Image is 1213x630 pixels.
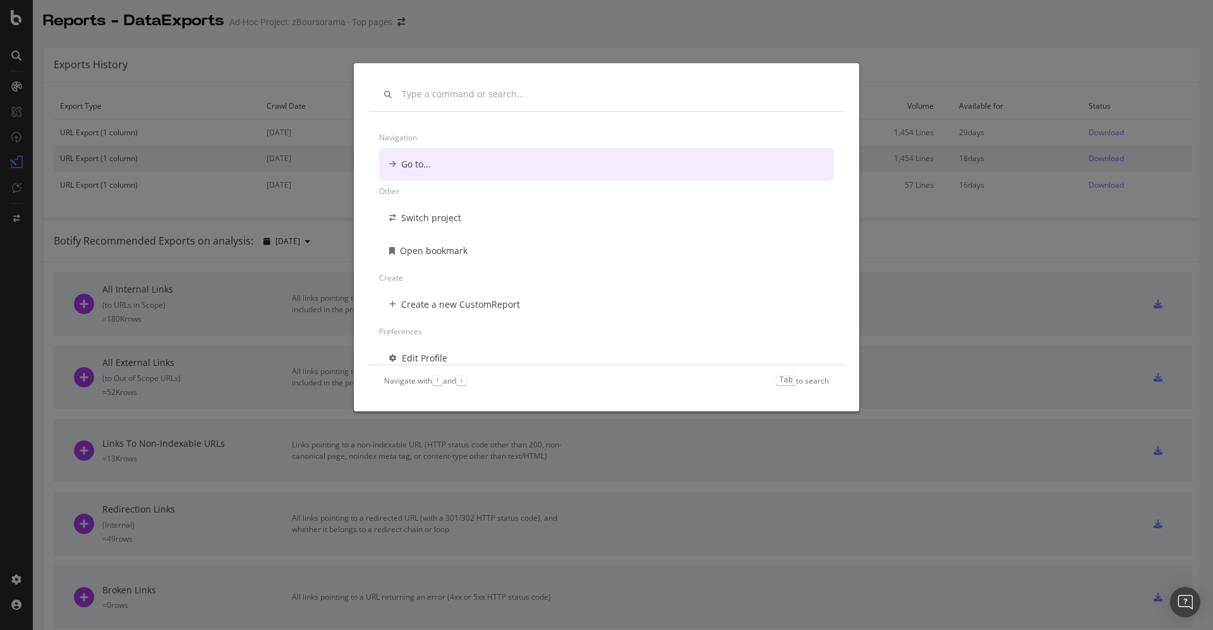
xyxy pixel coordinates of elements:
div: Edit Profile [402,352,447,365]
kbd: Tab [776,375,796,385]
kbd: ↑ [432,375,443,385]
div: Create [379,267,834,288]
div: modal [354,63,859,411]
div: to search [776,375,829,386]
div: Preferences [379,321,834,342]
div: Navigate with and [384,375,467,386]
div: Other [379,181,834,202]
input: Type a command or search… [402,89,829,100]
div: Switch project [401,212,461,224]
div: Open bookmark [400,245,468,257]
div: Navigation [379,127,834,148]
div: Go to... [401,158,431,171]
kbd: ↓ [456,375,467,385]
div: Open Intercom Messenger [1170,587,1200,617]
div: Create a new CustomReport [401,298,520,311]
